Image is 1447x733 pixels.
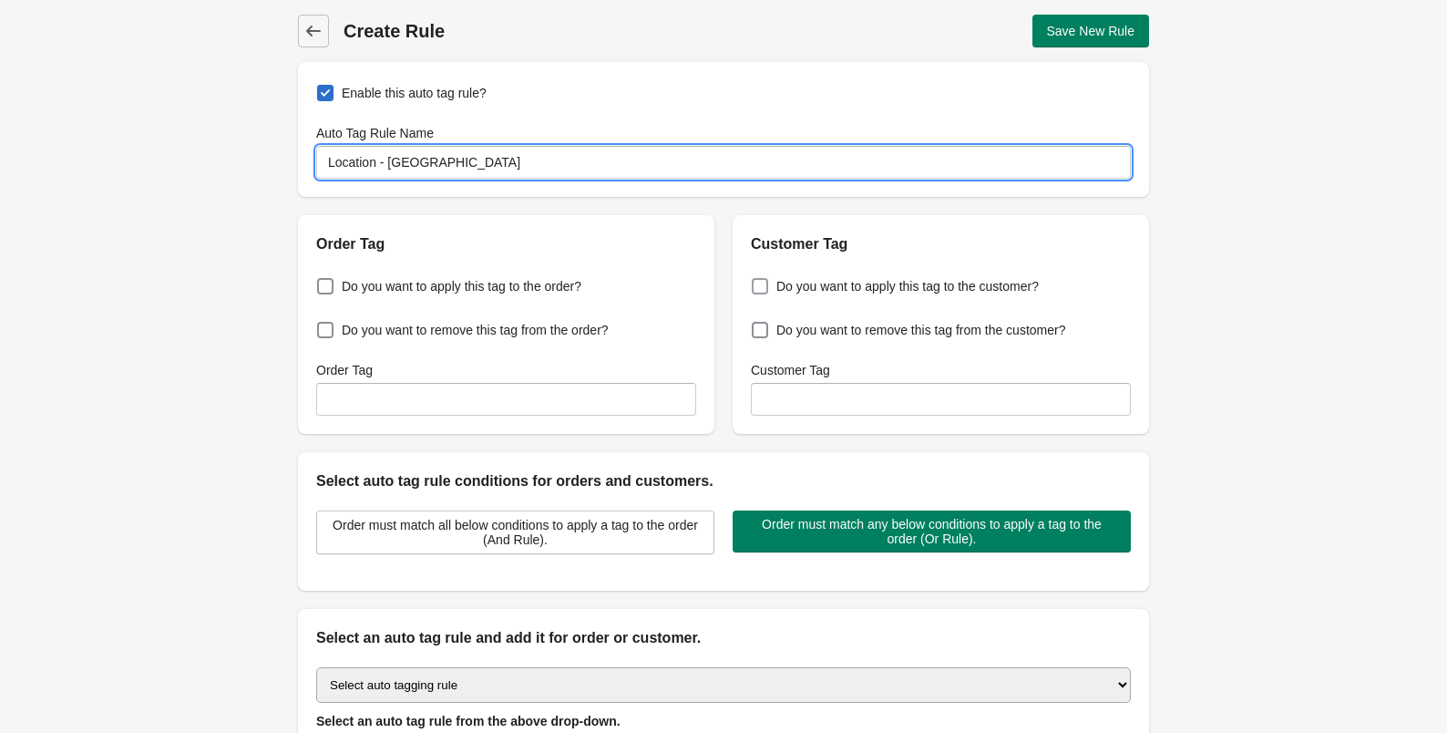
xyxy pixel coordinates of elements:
span: Do you want to remove this tag from the customer? [776,321,1065,339]
span: Do you want to apply this tag to the customer? [776,277,1039,295]
h2: Customer Tag [751,233,1131,255]
span: Do you want to remove this tag from the order? [342,321,609,339]
h2: Select an auto tag rule and add it for order or customer. [316,627,1131,649]
h2: Select auto tag rule conditions for orders and customers. [316,470,1131,492]
button: Order must match any below conditions to apply a tag to the order (Or Rule). [733,511,1131,552]
label: Auto Tag Rule Name [316,124,434,142]
label: Order Tag [316,361,373,379]
span: Save New Rule [1047,24,1135,38]
span: Select an auto tag rule from the above drop-down. [316,714,621,728]
h2: Order Tag [316,233,696,255]
span: Do you want to apply this tag to the order? [342,277,581,295]
button: Save New Rule [1032,15,1150,47]
label: Customer Tag [751,361,830,379]
h1: Create Rule [344,18,723,44]
span: Order must match all below conditions to apply a tag to the order (And Rule). [332,518,699,547]
button: Order must match all below conditions to apply a tag to the order (And Rule). [316,511,714,554]
span: Enable this auto tag rule? [342,84,487,102]
span: Order must match any below conditions to apply a tag to the order (Or Rule). [747,517,1116,546]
